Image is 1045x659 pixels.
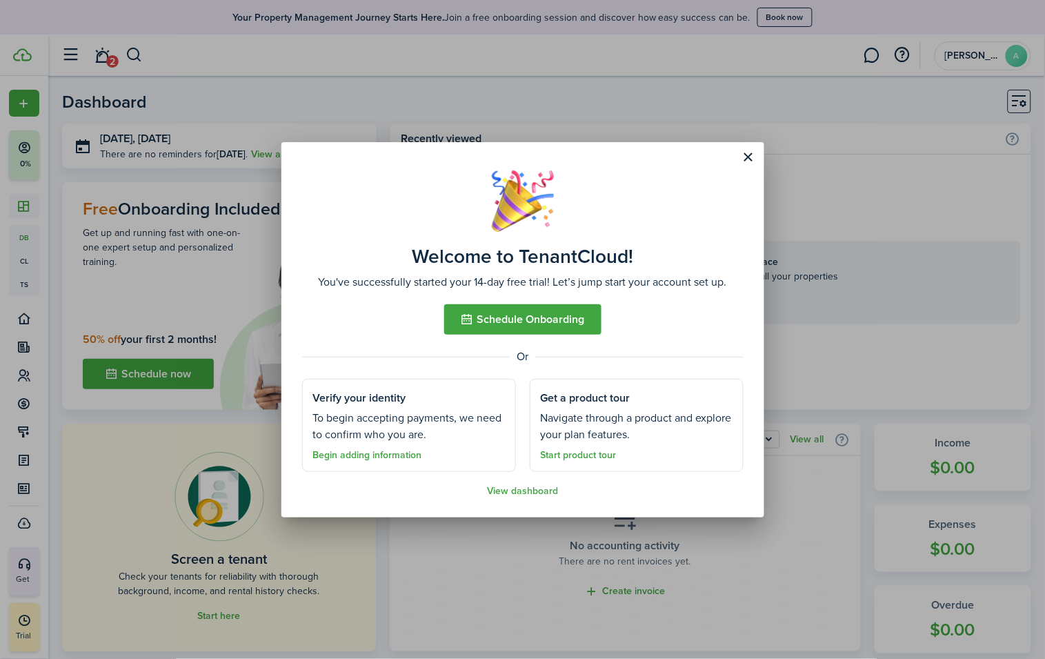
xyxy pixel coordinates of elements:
well-done-separator: Or [302,348,744,365]
well-done-section-title: Get a product tour [541,390,630,406]
well-done-description: You've successfully started your 14-day free trial! Let’s jump start your account set up. [319,274,727,291]
a: Start product tour [541,450,617,461]
button: Close modal [737,146,761,169]
well-done-section-description: To begin accepting payments, we need to confirm who you are. [313,410,505,443]
well-done-section-description: Navigate through a product and explore your plan features. [541,410,733,443]
well-done-title: Welcome to TenantCloud! [412,246,633,268]
button: Schedule Onboarding [444,304,601,335]
img: Well done! [492,170,554,232]
a: View dashboard [487,486,558,497]
a: Begin adding information [313,450,422,461]
well-done-section-title: Verify your identity [313,390,406,406]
